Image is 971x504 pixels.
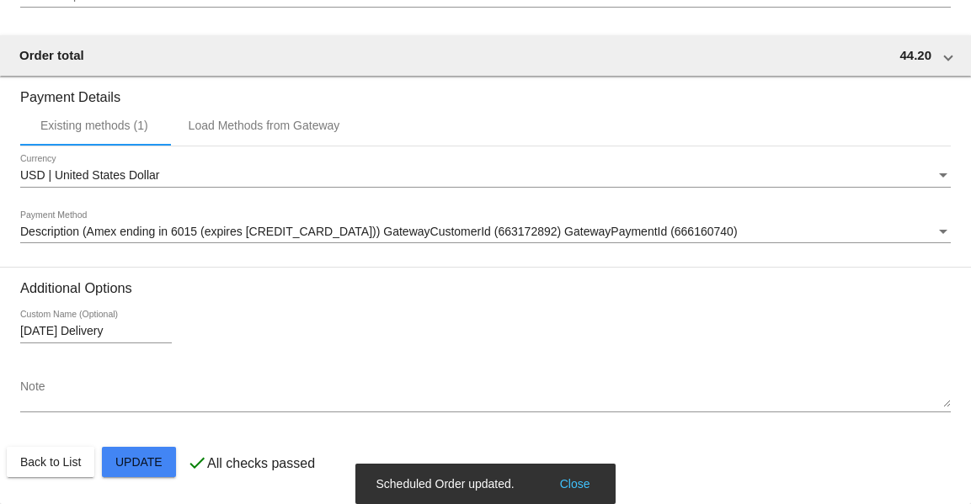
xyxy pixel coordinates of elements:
[19,48,84,62] span: Order total
[20,77,951,105] h3: Payment Details
[20,280,951,296] h3: Additional Options
[20,325,172,338] input: Custom Name (Optional)
[20,169,951,183] mat-select: Currency
[899,48,931,62] span: 44.20
[555,475,595,492] button: Close
[376,475,595,492] simple-snack-bar: Scheduled Order updated.
[20,455,81,469] span: Back to List
[115,455,163,469] span: Update
[7,447,94,477] button: Back to List
[102,447,176,477] button: Update
[40,119,148,132] div: Existing methods (1)
[20,225,951,239] mat-select: Payment Method
[20,225,738,238] span: Description (Amex ending in 6015 (expires [CREDIT_CARD_DATA])) GatewayCustomerId (663172892) Gate...
[20,168,159,182] span: USD | United States Dollar
[189,119,340,132] div: Load Methods from Gateway
[207,456,315,471] p: All checks passed
[187,453,207,473] mat-icon: check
